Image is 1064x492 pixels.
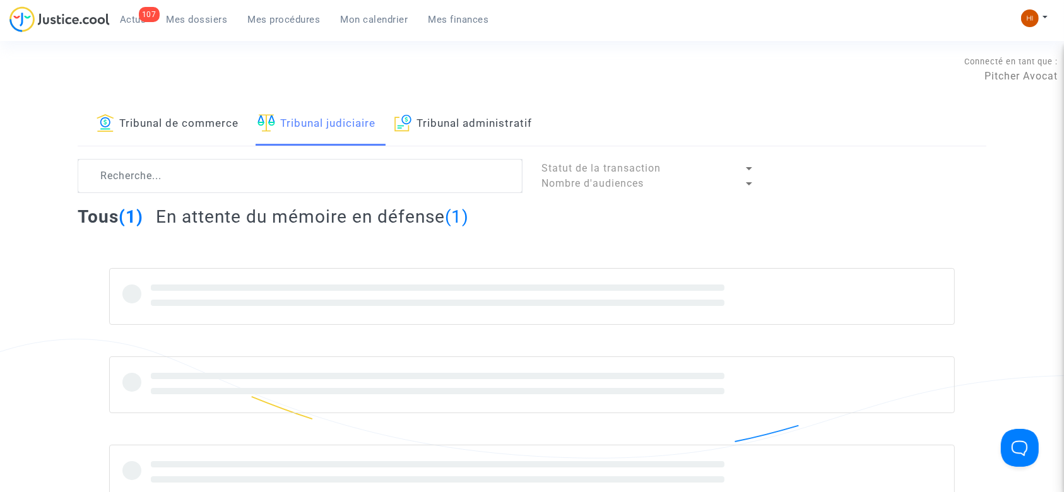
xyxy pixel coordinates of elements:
[541,162,661,174] span: Statut de la transaction
[341,14,408,25] span: Mon calendrier
[257,114,275,132] img: icon-faciliter-sm.svg
[964,57,1058,66] span: Connecté en tant que :
[394,114,411,132] img: icon-archive.svg
[429,14,489,25] span: Mes finances
[119,206,143,227] span: (1)
[394,103,532,146] a: Tribunal administratif
[120,14,146,25] span: Actus
[97,114,114,132] img: icon-banque.svg
[1001,429,1039,467] iframe: Help Scout Beacon - Open
[97,103,239,146] a: Tribunal de commerce
[418,10,499,29] a: Mes finances
[78,206,143,228] h2: Tous
[257,103,375,146] a: Tribunal judiciaire
[248,14,321,25] span: Mes procédures
[541,177,644,189] span: Nombre d'audiences
[157,10,238,29] a: Mes dossiers
[445,206,470,227] span: (1)
[156,206,470,228] h2: En attente du mémoire en défense
[1021,9,1039,27] img: fc99b196863ffcca57bb8fe2645aafd9
[139,7,160,22] div: 107
[331,10,418,29] a: Mon calendrier
[9,6,110,32] img: jc-logo.svg
[110,10,157,29] a: 107Actus
[238,10,331,29] a: Mes procédures
[167,14,228,25] span: Mes dossiers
